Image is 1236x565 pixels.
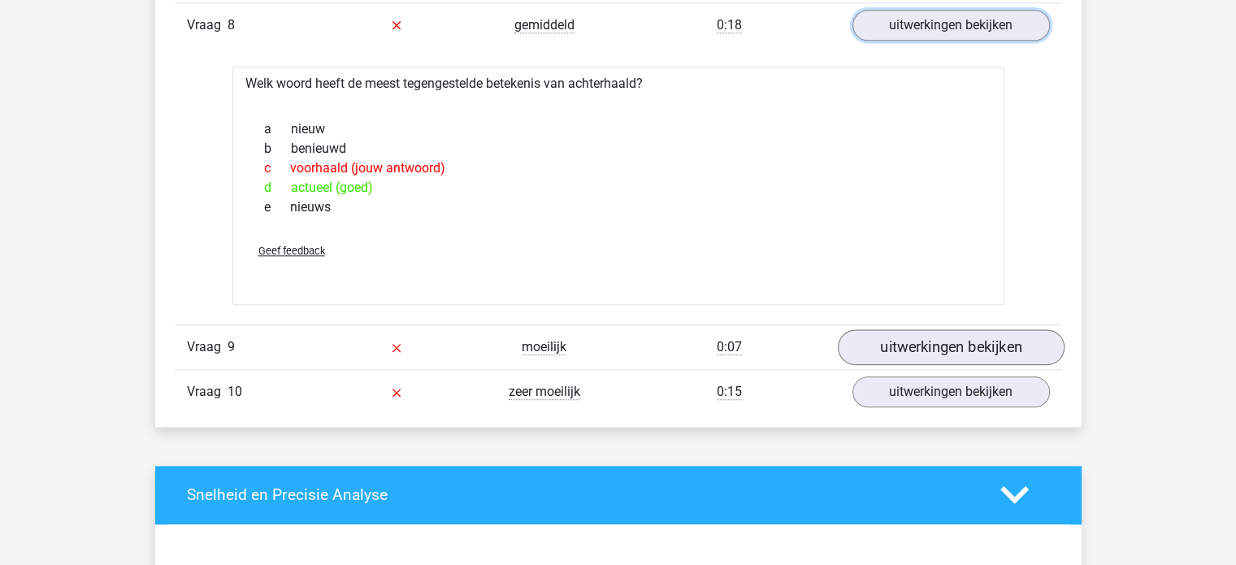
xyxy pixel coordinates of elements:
[228,384,242,399] span: 10
[187,15,228,35] span: Vraag
[187,337,228,357] span: Vraag
[252,178,985,198] div: actueel (goed)
[232,67,1004,305] div: Welk woord heeft de meest tegengestelde betekenis van achterhaald?
[852,376,1050,407] a: uitwerkingen bekijken
[228,17,235,33] span: 8
[852,10,1050,41] a: uitwerkingen bekijken
[509,384,580,400] span: zeer moeilijk
[187,485,976,504] h4: Snelheid en Precisie Analyse
[252,198,985,217] div: nieuws
[717,17,742,33] span: 0:18
[264,198,290,217] span: e
[522,339,566,355] span: moeilijk
[837,329,1064,365] a: uitwerkingen bekijken
[252,120,985,139] div: nieuw
[264,159,290,178] span: c
[514,17,575,33] span: gemiddeld
[264,139,291,159] span: b
[252,139,985,159] div: benieuwd
[264,178,291,198] span: d
[252,159,985,178] div: voorhaald (jouw antwoord)
[228,339,235,354] span: 9
[264,120,291,139] span: a
[187,382,228,402] span: Vraag
[258,245,325,257] span: Geef feedback
[717,384,742,400] span: 0:15
[717,339,742,355] span: 0:07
